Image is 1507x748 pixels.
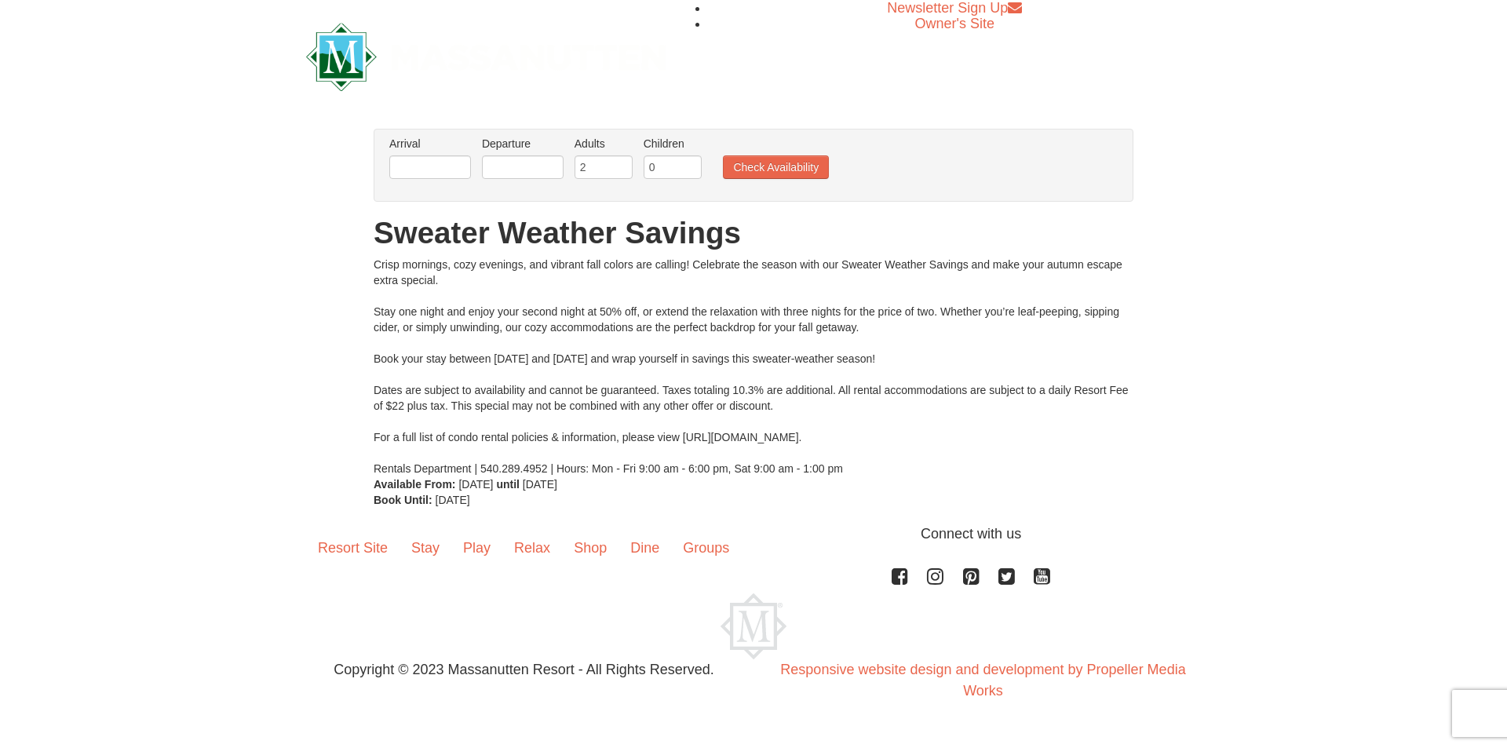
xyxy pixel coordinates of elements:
p: Copyright © 2023 Massanutten Resort - All Rights Reserved. [294,659,753,680]
label: Departure [482,136,564,151]
h1: Sweater Weather Savings [374,217,1133,249]
a: Massanutten Resort [306,36,666,73]
div: Crisp mornings, cozy evenings, and vibrant fall colors are calling! Celebrate the season with our... [374,257,1133,476]
img: Massanutten Resort Logo [721,593,786,659]
p: Connect with us [306,524,1201,545]
label: Children [644,136,702,151]
a: Shop [562,524,618,572]
a: Stay [400,524,451,572]
a: Dine [618,524,671,572]
span: [DATE] [458,478,493,491]
label: Adults [575,136,633,151]
span: [DATE] [523,478,557,491]
a: Responsive website design and development by Propeller Media Works [780,662,1185,699]
a: Play [451,524,502,572]
img: Massanutten Resort Logo [306,23,666,91]
button: Check Availability [723,155,829,179]
label: Arrival [389,136,471,151]
strong: Book Until: [374,494,432,506]
a: Relax [502,524,562,572]
a: Owner's Site [915,16,994,31]
strong: Available From: [374,478,456,491]
a: Resort Site [306,524,400,572]
span: [DATE] [436,494,470,506]
strong: until [496,478,520,491]
a: Groups [671,524,741,572]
